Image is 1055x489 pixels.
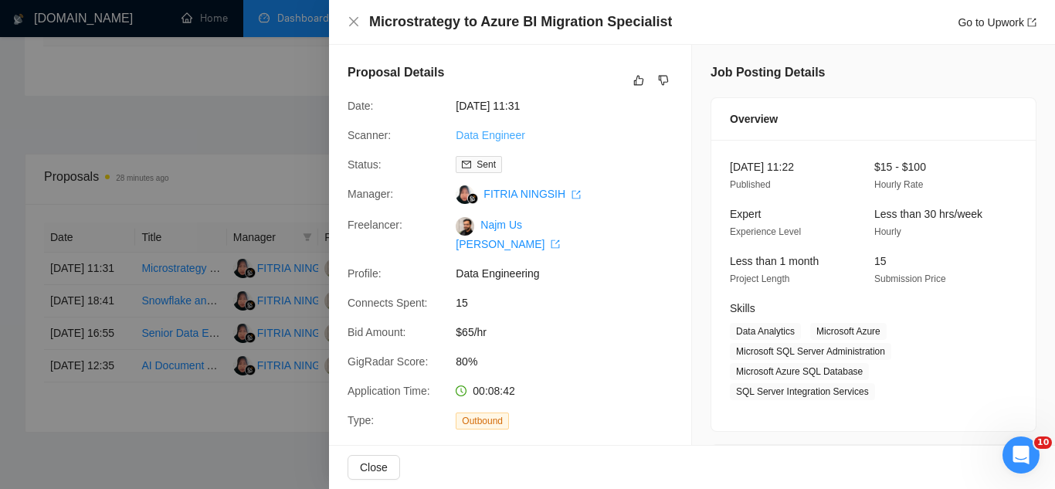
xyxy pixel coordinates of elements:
[730,110,778,127] span: Overview
[551,239,560,249] span: export
[456,97,687,114] span: [DATE] 11:31
[810,323,887,340] span: Microsoft Azure
[360,459,388,476] span: Close
[467,193,478,204] img: gigradar-bm.png
[658,74,669,87] span: dislike
[874,226,901,237] span: Hourly
[348,15,360,28] span: close
[348,63,444,82] h5: Proposal Details
[348,326,406,338] span: Bid Amount:
[730,363,869,380] span: Microsoft Azure SQL Database
[348,455,400,480] button: Close
[462,160,471,169] span: mail
[348,15,360,29] button: Close
[456,353,687,370] span: 80%
[369,12,672,32] h4: Microstrategy to Azure BI Migration Specialist
[730,383,875,400] span: SQL Server Integration Services
[874,179,923,190] span: Hourly Rate
[348,100,373,112] span: Date:
[730,226,801,237] span: Experience Level
[730,208,761,220] span: Expert
[730,161,794,173] span: [DATE] 11:22
[730,302,755,314] span: Skills
[473,385,515,397] span: 00:08:42
[730,179,771,190] span: Published
[456,413,509,430] span: Outbound
[348,355,428,368] span: GigRadar Score:
[456,265,687,282] span: Data Engineering
[629,71,648,90] button: like
[456,217,474,236] img: c19e6-_bc3xNwVluLMsdjPy4l5qTYCOxWmfEJfM7mnyL_RRk_TcluSezt4kHBGFBai
[483,188,581,200] a: FITRIA NINGSIH export
[874,255,887,267] span: 15
[348,129,391,141] span: Scanner:
[456,385,466,396] span: clock-circle
[874,161,926,173] span: $15 - $100
[654,71,673,90] button: dislike
[348,219,402,231] span: Freelancer:
[348,267,382,280] span: Profile:
[730,323,801,340] span: Data Analytics
[1034,436,1052,449] span: 10
[348,188,393,200] span: Manager:
[456,219,560,250] a: Najm Us [PERSON_NAME] export
[477,159,496,170] span: Sent
[456,294,687,311] span: 15
[730,255,819,267] span: Less than 1 month
[1002,436,1040,474] iframe: Intercom live chat
[874,208,982,220] span: Less than 30 hrs/week
[348,297,428,309] span: Connects Spent:
[456,129,525,141] a: Data Engineer
[1027,18,1036,27] span: export
[874,273,946,284] span: Submission Price
[730,343,891,360] span: Microsoft SQL Server Administration
[958,16,1036,29] a: Go to Upworkexport
[633,74,644,87] span: like
[456,324,687,341] span: $65/hr
[711,63,825,82] h5: Job Posting Details
[572,190,581,199] span: export
[348,385,430,397] span: Application Time:
[348,414,374,426] span: Type:
[348,158,382,171] span: Status:
[730,273,789,284] span: Project Length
